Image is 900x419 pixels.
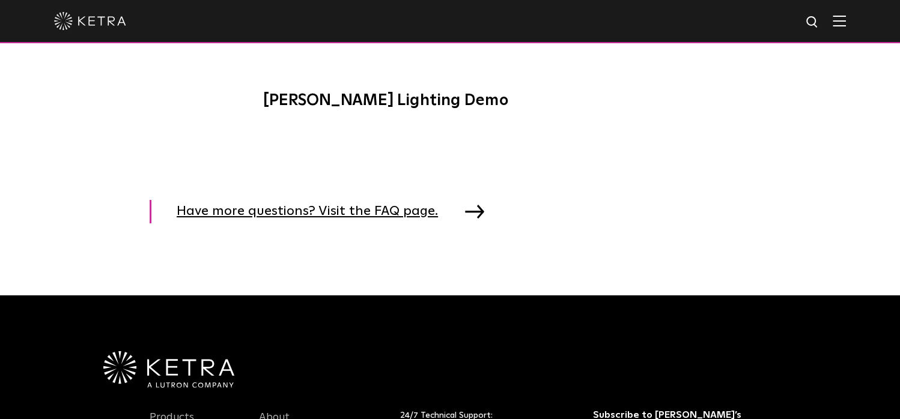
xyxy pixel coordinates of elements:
img: ketra-logo-2019-white [54,12,126,30]
img: Ketra-aLutronCo_White_RGB [103,351,234,388]
img: search icon [805,15,820,30]
a: Have more questions? Visit the FAQ page. [150,200,490,223]
span: Have more questions? Visit the FAQ page. [177,200,456,223]
img: arrow [465,205,484,218]
img: Hamburger%20Nav.svg [833,15,846,26]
